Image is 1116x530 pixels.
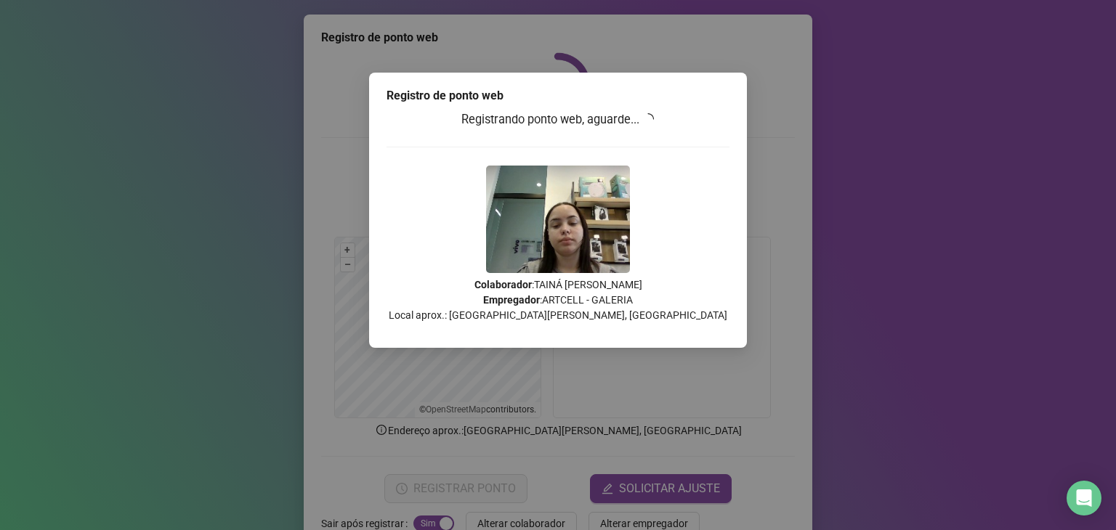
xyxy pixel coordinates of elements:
span: loading [642,113,654,125]
strong: Colaborador [474,279,532,290]
div: Registro de ponto web [387,87,729,105]
img: Z [486,166,630,273]
div: Open Intercom Messenger [1067,481,1101,515]
h3: Registrando ponto web, aguarde... [387,110,729,129]
p: : TAINÁ [PERSON_NAME] : ARTCELL - GALERIA Local aprox.: [GEOGRAPHIC_DATA][PERSON_NAME], [GEOGRAPH... [387,277,729,323]
strong: Empregador [483,294,540,306]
